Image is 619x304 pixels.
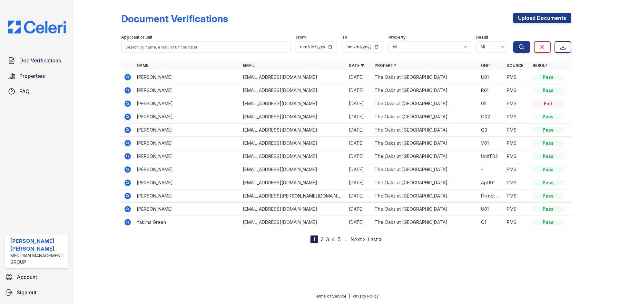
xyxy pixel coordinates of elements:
td: The Oaks at [GEOGRAPHIC_DATA] [372,97,478,110]
div: Pass [533,87,564,94]
td: Yakima Green [134,216,240,229]
td: The Oaks at [GEOGRAPHIC_DATA] [372,110,478,124]
td: UnitT02 [478,150,504,163]
div: Pass [533,219,564,226]
td: [EMAIL_ADDRESS][DOMAIN_NAME] [240,163,346,176]
td: The Oaks at [GEOGRAPHIC_DATA] [372,137,478,150]
td: [PERSON_NAME] [134,150,240,163]
td: [PERSON_NAME] [134,71,240,84]
td: Apt.I01 [478,176,504,189]
td: [DATE] [346,203,372,216]
td: [PERSON_NAME] [134,97,240,110]
td: PMS [504,216,530,229]
td: PMS [504,137,530,150]
td: [EMAIL_ADDRESS][DOMAIN_NAME] [240,97,346,110]
td: O02 [478,110,504,124]
span: Sign out [17,289,36,296]
label: From [296,35,306,40]
div: 1 [310,235,318,243]
img: CE_Logo_Blue-a8612792a0a2168367f1c8372b55b34899dd931a85d93a1a3d3e32e68fde9ad4.png [3,21,71,33]
input: Search by name, email, or unit number [121,41,290,53]
td: [PERSON_NAME] [134,84,240,97]
td: [EMAIL_ADDRESS][DOMAIN_NAME] [240,203,346,216]
div: Pass [533,140,564,146]
a: Sign out [3,286,71,299]
td: PMS [504,110,530,124]
span: Account [17,273,37,281]
a: Doc Verifications [5,54,68,67]
td: PMS [504,203,530,216]
td: [DATE] [346,216,372,229]
td: The Oaks at [GEOGRAPHIC_DATA] [372,203,478,216]
td: U01 [478,71,504,84]
td: R01 [478,84,504,97]
td: [DATE] [346,176,372,189]
td: 02 [478,97,504,110]
td: PMS [504,163,530,176]
div: Pass [533,180,564,186]
td: [PERSON_NAME] [134,137,240,150]
a: Properties [5,69,68,82]
td: [DATE] [346,71,372,84]
td: [DATE] [346,163,372,176]
td: PMS [504,71,530,84]
a: Name [137,63,148,68]
a: 3 [326,236,329,243]
td: [EMAIL_ADDRESS][DOMAIN_NAME] [240,216,346,229]
a: Source [507,63,523,68]
div: Meridian Management Group [10,253,66,265]
span: Doc Verifications [19,57,61,64]
td: [EMAIL_ADDRESS][DOMAIN_NAME] [240,124,346,137]
td: [PERSON_NAME] [134,110,240,124]
td: The Oaks at [GEOGRAPHIC_DATA] [372,189,478,203]
a: 5 [338,236,341,243]
a: Next › [350,236,365,243]
a: Privacy Policy [352,294,379,299]
td: [EMAIL_ADDRESS][DOMAIN_NAME] [240,84,346,97]
td: Q1 [478,216,504,229]
div: | [349,294,350,299]
td: [PERSON_NAME] [134,163,240,176]
td: [PERSON_NAME] [134,203,240,216]
td: The Oaks at [GEOGRAPHIC_DATA] [372,163,478,176]
a: 4 [332,236,335,243]
a: Account [3,271,71,283]
a: Unit [481,63,491,68]
div: Pass [533,166,564,173]
td: [EMAIL_ADDRESS][DOMAIN_NAME] [240,110,346,124]
td: - [478,163,504,176]
td: I’m not sure [478,189,504,203]
div: [PERSON_NAME] [PERSON_NAME] [10,237,66,253]
div: Pass [533,127,564,133]
td: U01 [478,203,504,216]
label: Applicant or unit [121,35,152,40]
td: [PERSON_NAME] [134,189,240,203]
div: Pass [533,114,564,120]
td: PMS [504,189,530,203]
td: [EMAIL_ADDRESS][PERSON_NAME][DOMAIN_NAME] [240,189,346,203]
label: To [342,35,347,40]
td: [DATE] [346,97,372,110]
a: Last » [368,236,382,243]
td: PMS [504,150,530,163]
div: Pass [533,206,564,212]
a: 2 [320,236,323,243]
td: [DATE] [346,84,372,97]
td: PMS [504,124,530,137]
a: Property [375,63,396,68]
td: [PERSON_NAME] [134,124,240,137]
td: The Oaks at [GEOGRAPHIC_DATA] [372,216,478,229]
td: [DATE] [346,137,372,150]
span: … [343,235,348,243]
td: [EMAIL_ADDRESS][DOMAIN_NAME] [240,150,346,163]
a: FAQ [5,85,68,98]
div: Pass [533,153,564,160]
td: [DATE] [346,189,372,203]
td: PMS [504,97,530,110]
label: Property [388,35,406,40]
div: Document Verifications [121,13,228,24]
td: PMS [504,84,530,97]
a: Upload Documents [513,13,571,23]
td: [EMAIL_ADDRESS][DOMAIN_NAME] [240,71,346,84]
span: FAQ [19,88,30,95]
